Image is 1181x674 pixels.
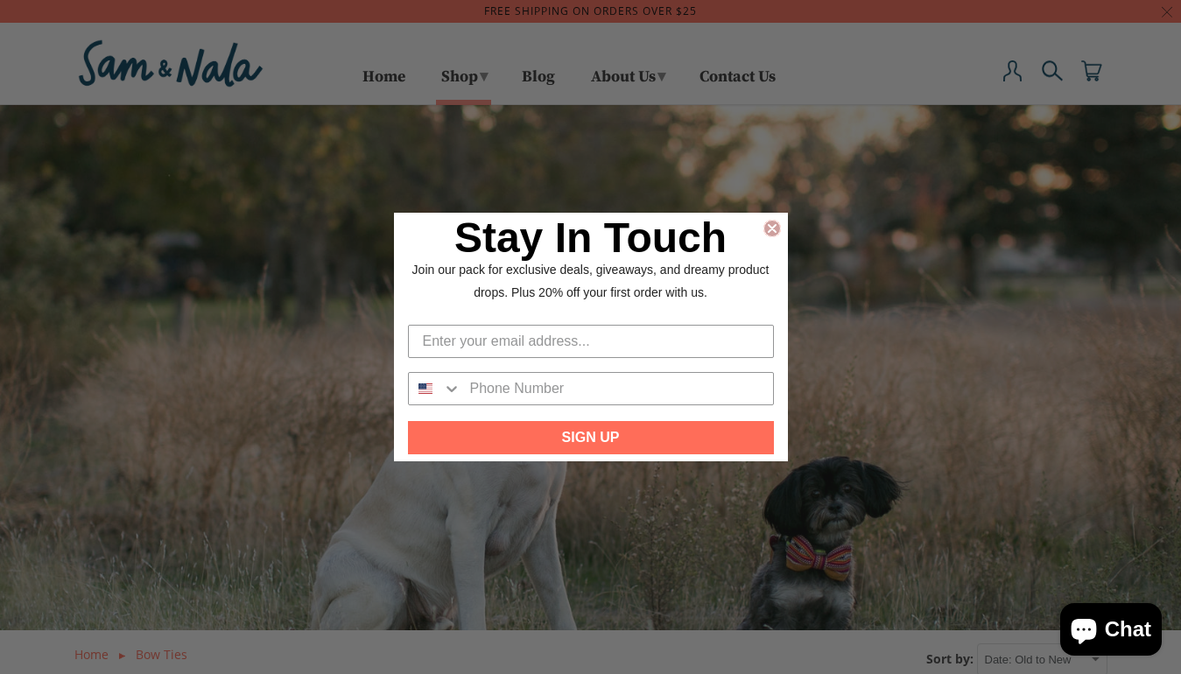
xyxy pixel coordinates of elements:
button: Close dialog [763,220,781,237]
span: Stay In Touch [454,214,727,261]
button: Search Countries [409,373,461,404]
inbox-online-store-chat: Shopify online store chat [1055,603,1167,660]
button: SIGN UP [408,421,774,454]
input: Enter your email address... [408,325,774,358]
span: Join our pack for exclusive deals, giveaways, and dreamy product drops. Plus 20% off your first o... [412,263,770,298]
input: Phone Number [461,373,773,404]
img: United States [418,382,432,396]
